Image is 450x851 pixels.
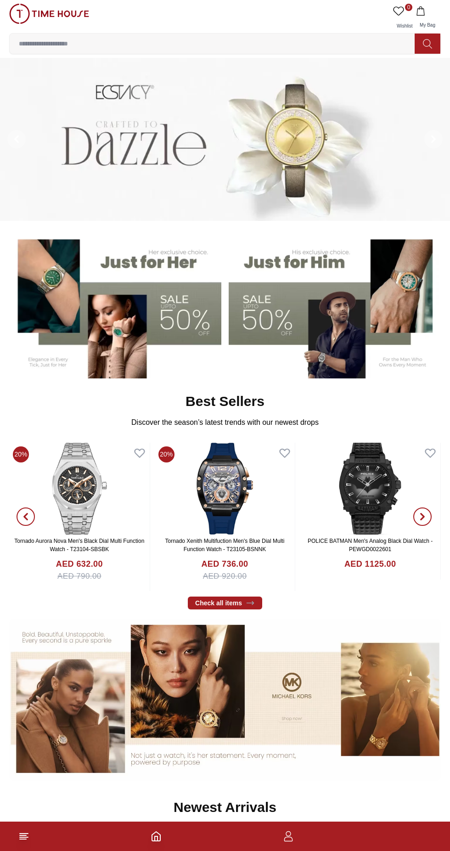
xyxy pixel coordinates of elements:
[151,831,162,842] a: Home
[188,597,262,609] a: Check all items
[165,538,285,552] a: Tornado Xenith Multifuction Men's Blue Dial Multi Function Watch - T23105-BSNNK
[57,570,101,582] span: AED 790.00
[131,417,319,428] p: Discover the season’s latest trends with our newest drops
[186,393,264,410] h2: Best Sellers
[300,443,440,535] img: POLICE BATMAN Men's Analog Black Dial Watch - PEWGD0022601
[308,538,433,552] a: POLICE BATMAN Men's Analog Black Dial Watch - PEWGD0022601
[391,4,414,33] a: 0Wishlist
[158,446,174,462] span: 20%
[9,619,441,781] img: ...
[9,4,89,24] img: ...
[203,570,247,582] span: AED 920.00
[229,231,441,378] img: Men's Watches Banner
[174,799,276,816] h2: Newest Arrivals
[414,4,441,33] button: My Bag
[9,231,221,378] img: Women's Watches Banner
[9,443,150,535] img: Tornado Aurora Nova Men's Black Dial Multi Function Watch - T23104-SBSBK
[56,558,103,570] h4: AED 632.00
[393,23,416,28] span: Wishlist
[155,443,295,535] img: Tornado Xenith Multifuction Men's Blue Dial Multi Function Watch - T23105-BSNNK
[405,4,412,11] span: 0
[416,23,439,28] span: My Bag
[14,538,144,552] a: Tornado Aurora Nova Men's Black Dial Multi Function Watch - T23104-SBSBK
[344,558,396,570] h4: AED 1125.00
[201,558,248,570] h4: AED 736.00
